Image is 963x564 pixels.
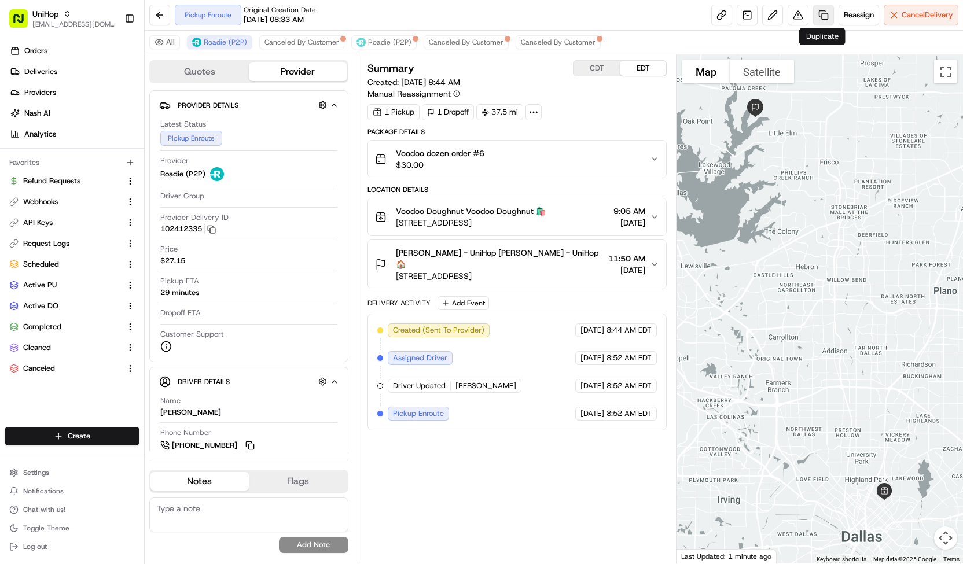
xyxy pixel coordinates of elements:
span: [DATE] 8:44 AM [401,77,460,87]
button: Show satellite imagery [730,60,794,83]
span: Cancel Delivery [902,10,953,20]
button: Notes [150,472,249,491]
span: Canceled By Customer [521,38,596,47]
span: Orders [24,46,47,56]
button: Roadie (P2P) [187,35,252,49]
button: Roadie (P2P) [351,35,417,49]
button: Log out [5,539,139,555]
button: CancelDelivery [884,5,958,25]
img: roadie-logo-v2.jpg [210,167,224,181]
span: Dropoff ETA [160,308,201,318]
button: 102412335 [160,224,216,234]
button: Show street map [682,60,730,83]
span: Create [68,431,90,441]
img: roadie-logo-v2.jpg [356,38,366,47]
a: [PHONE_NUMBER] [160,439,256,452]
a: Powered byPylon [82,195,140,204]
div: Duplicate [799,28,846,45]
a: Orders [5,42,144,60]
div: Last Updated: 1 minute ago [677,549,777,563]
div: 1 Pickup [367,104,420,120]
div: [PERSON_NAME] [160,407,221,418]
span: Nash AI [24,108,50,119]
button: [EMAIL_ADDRESS][DOMAIN_NAME] [32,20,115,29]
button: Provider [249,62,347,81]
div: Favorites [5,153,139,172]
span: Chat with us! [23,505,65,514]
a: Providers [5,83,144,102]
span: [STREET_ADDRESS] [396,270,604,282]
button: Toggle Theme [5,520,139,536]
a: Nash AI [5,104,144,123]
button: Manual Reassignment [367,88,460,99]
button: Reassign [839,5,879,25]
button: Refund Requests [5,172,139,190]
button: Chat with us! [5,502,139,518]
a: 💻API Documentation [93,163,190,183]
button: Driver Details [159,372,339,391]
span: Notifications [23,486,64,496]
a: Analytics [5,125,144,143]
span: [DATE] [580,353,604,363]
span: API Documentation [109,167,186,179]
span: Active DO [23,301,58,311]
span: Request Logs [23,238,69,249]
span: Canceled [23,363,55,374]
button: Request Logs [5,234,139,253]
button: Notifications [5,483,139,499]
a: Active DO [9,301,121,311]
p: Welcome 👋 [12,46,211,64]
span: Phone Number [160,427,211,438]
span: Deliveries [24,67,57,77]
span: 8:52 AM EDT [607,408,652,419]
button: Create [5,427,139,445]
span: Canceled By Customer [264,38,339,47]
span: Log out [23,542,47,551]
span: [DATE] [580,325,604,336]
span: API Keys [23,218,53,228]
button: [PERSON_NAME] - UniHop [PERSON_NAME] - UniHop 🏠[STREET_ADDRESS]11:50 AM[DATE] [368,240,666,289]
span: Driver Details [178,377,230,386]
div: We're available if you need us! [39,121,146,131]
span: Name [160,396,181,406]
button: Active PU [5,276,139,294]
button: Canceled By Customer [516,35,601,49]
span: Pylon [115,196,140,204]
span: Created: [367,76,460,88]
a: Webhooks [9,197,121,207]
button: Webhooks [5,193,139,211]
span: Voodoo dozen order #6 [396,148,484,159]
button: Map camera controls [934,526,957,550]
a: Deliveries [5,62,144,81]
img: roadie-logo-v2.jpg [192,38,201,47]
a: Request Logs [9,238,121,249]
span: Roadie (P2P) [160,169,205,179]
a: 📗Knowledge Base [7,163,93,183]
button: Provider Details [159,95,339,115]
span: $30.00 [396,159,484,171]
img: Google [679,548,718,563]
div: Location Details [367,185,667,194]
button: UniHop[EMAIL_ADDRESS][DOMAIN_NAME] [5,5,120,32]
span: [PHONE_NUMBER] [172,440,237,451]
a: Open this area in Google Maps (opens a new window) [679,548,718,563]
div: Delivery Activity [367,298,431,308]
button: API Keys [5,213,139,232]
span: Knowledge Base [23,167,89,179]
button: Quotes [150,62,249,81]
span: 8:52 AM EDT [607,381,652,391]
div: 37.5 mi [476,104,523,120]
a: Terms (opens in new tab) [943,556,960,562]
span: Provider Details [178,101,238,110]
span: Active PU [23,280,57,290]
span: $27.15 [160,256,185,266]
span: Analytics [24,129,56,139]
button: UniHop [32,8,58,20]
button: Add Event [438,296,489,310]
span: Scheduled [23,259,59,270]
span: [DATE] [608,264,645,276]
button: Voodoo Doughnut Voodoo Doughnut 🛍️[STREET_ADDRESS]9:05 AM[DATE] [368,198,666,235]
div: 📗 [12,168,21,178]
